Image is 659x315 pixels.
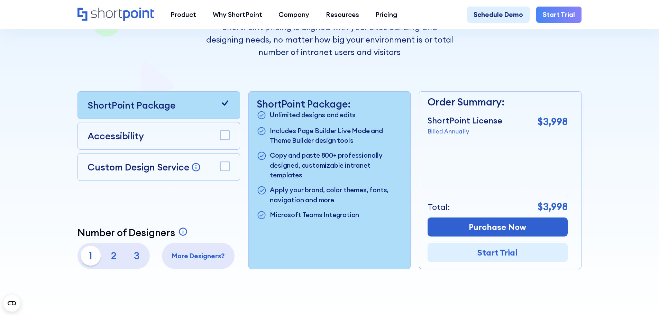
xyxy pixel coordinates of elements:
p: 2 [104,246,123,266]
p: Unlimited designs and edits [270,110,356,121]
p: Microsoft Teams Integration [270,210,359,221]
div: Why ShortPoint [213,10,262,20]
p: ShortPoint Package: [257,98,402,110]
iframe: Chat Widget [624,282,659,315]
p: Total: [428,201,450,213]
div: Widget de chat [624,282,659,315]
a: Product [162,7,204,23]
a: Purchase Now [428,217,568,237]
a: Pricing [367,7,406,23]
p: $3,998 [538,114,568,129]
a: Home [77,8,154,22]
p: Apply your brand, color themes, fonts, navigation and more [270,185,402,205]
a: Start Trial [536,7,582,23]
p: 3 [127,246,147,266]
button: Open CMP widget [3,295,20,312]
p: ShortPoint Package [88,98,175,112]
p: Custom Design Service [88,161,189,173]
p: Accessibility [88,129,144,143]
div: Resources [326,10,359,20]
p: ShortPoint License [428,114,502,127]
p: Billed Annually [428,127,502,136]
p: Number of Designers [77,227,175,239]
p: Includes Page Builder Live Mode and Theme Builder design tools [270,126,402,146]
p: Order Summary: [428,95,568,110]
a: Start Trial [428,243,568,262]
p: More Designers? [165,251,231,261]
a: Why ShortPoint [204,7,271,23]
p: 1 [81,246,100,266]
div: Pricing [375,10,397,20]
p: Copy and paste 800+ professionally designed, customizable intranet templates [270,150,402,180]
div: Product [171,10,196,20]
a: Company [270,7,318,23]
a: Resources [318,7,367,23]
a: Number of Designers [77,227,190,239]
a: Schedule Demo [467,7,530,23]
p: $3,998 [538,200,568,214]
p: ShortPoint pricing is aligned with your sites building and designing needs, no matter how big you... [206,21,453,58]
div: Company [278,10,309,20]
